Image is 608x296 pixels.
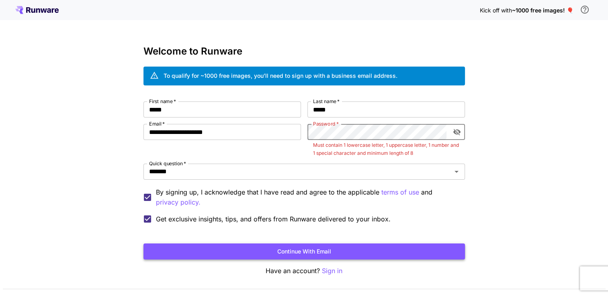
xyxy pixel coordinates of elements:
button: In order to qualify for free credit, you need to sign up with a business email address and click ... [577,2,593,18]
label: Quick question [149,160,186,167]
p: Must contain 1 lowercase letter, 1 uppercase letter, 1 number and 1 special character and minimum... [313,141,459,157]
button: toggle password visibility [450,125,464,139]
button: By signing up, I acknowledge that I have read and agree to the applicable and privacy policy. [381,187,419,197]
p: privacy policy. [156,197,201,207]
div: To qualify for ~1000 free images, you’ll need to sign up with a business email address. [164,71,397,80]
button: Continue with email [143,243,465,260]
label: First name [149,98,176,105]
span: ~1000 free images! 🎈 [512,7,573,14]
span: Kick off with [480,7,512,14]
button: By signing up, I acknowledge that I have read and agree to the applicable terms of use and [156,197,201,207]
label: Password [313,120,339,127]
h3: Welcome to Runware [143,46,465,57]
p: terms of use [381,187,419,197]
button: Sign in [322,266,342,276]
label: Email [149,120,165,127]
span: Get exclusive insights, tips, and offers from Runware delivered to your inbox. [156,214,391,224]
p: By signing up, I acknowledge that I have read and agree to the applicable and [156,187,459,207]
p: Have an account? [143,266,465,276]
button: Open [451,166,462,177]
label: Last name [313,98,340,105]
